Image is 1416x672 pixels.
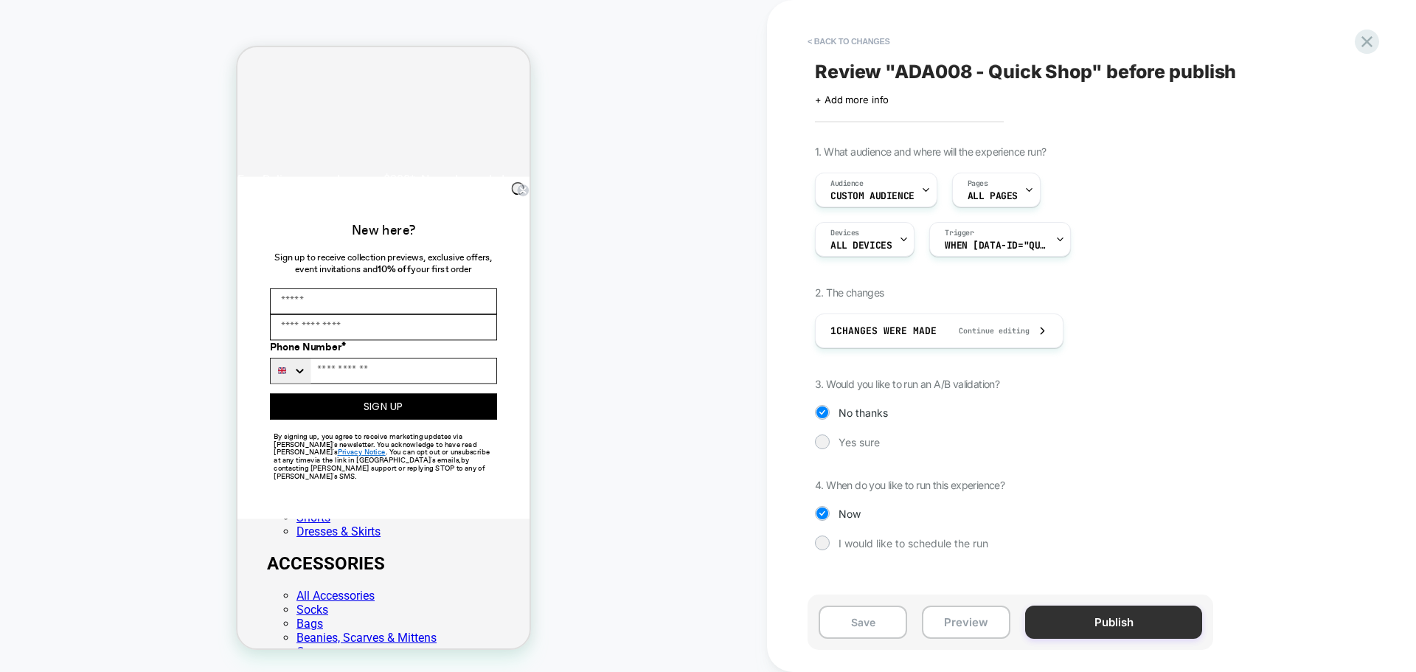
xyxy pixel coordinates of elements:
[1025,606,1202,639] button: Publish
[839,508,861,520] span: Now
[830,325,937,337] span: 1 Changes were made
[815,145,1046,158] span: 1. What audience and where will the experience run?
[41,319,49,328] img: United Kingdom
[815,60,1236,83] span: Review " ADA008 - Quick Shop " before publish
[73,408,223,417] span: via the link in [GEOGRAPHIC_DATA]'s emails,
[37,204,255,228] span: Sign up to receive collection previews, exclusive offers, event invitations and your first order
[944,326,1030,336] span: Continue editing
[33,311,74,336] button: Search Countries
[32,346,260,372] button: SIGN UP
[945,240,1048,251] span: When [data-id="quick-add"], .pdp-details .ab--color_btn appears
[100,401,148,409] a: Privacy Notice
[815,286,884,299] span: 2. The changes
[815,479,1004,491] span: 4. When do you like to run this experience?
[839,436,880,448] span: Yes sure
[830,228,859,238] span: Devices
[830,191,914,201] span: Custom Audience
[839,406,888,419] span: No thanks
[922,606,1010,639] button: Preview
[830,179,864,189] span: Audience
[830,240,892,251] span: ALL DEVICES
[815,378,999,390] span: 3. Would you like to run an A/B validation?
[968,191,1018,201] span: ALL PAGES
[800,30,898,53] button: < Back to changes
[274,135,287,148] button: Close dialog
[32,267,260,293] input: Email Address*
[32,241,260,267] input: Name*
[839,537,988,550] span: I would like to schedule the run
[140,215,173,228] strong: 10% off
[114,175,178,192] span: New here?
[32,293,260,311] label: Phone Number*
[819,606,907,639] button: Save
[36,384,252,433] span: By signing up, you agree to receive marketing updates via [PERSON_NAME]'s newsletter. You acknowl...
[945,228,974,238] span: Trigger
[968,179,988,189] span: Pages
[815,94,889,105] span: + Add more info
